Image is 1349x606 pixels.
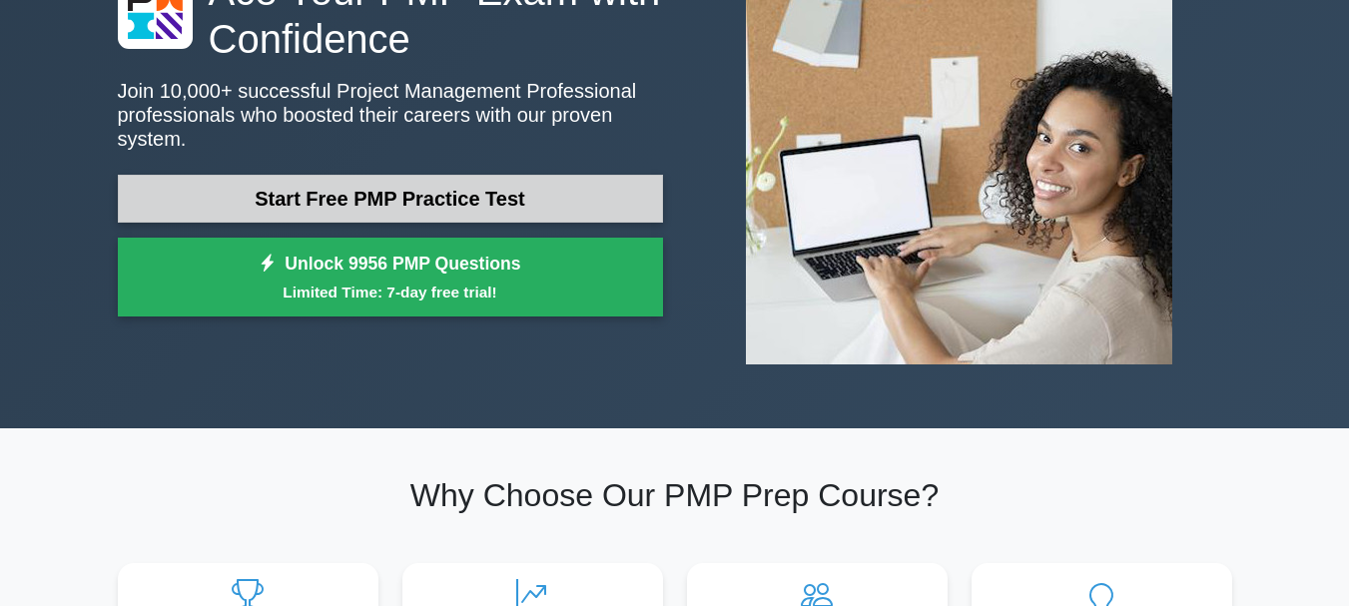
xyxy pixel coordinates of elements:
[118,79,663,151] p: Join 10,000+ successful Project Management Professional professionals who boosted their careers w...
[118,476,1232,514] h2: Why Choose Our PMP Prep Course?
[118,175,663,223] a: Start Free PMP Practice Test
[118,238,663,317] a: Unlock 9956 PMP QuestionsLimited Time: 7-day free trial!
[143,281,638,303] small: Limited Time: 7-day free trial!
